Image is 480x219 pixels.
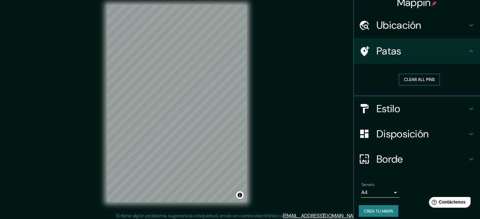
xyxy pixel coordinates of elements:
font: Patas [376,44,401,58]
div: Disposición [354,121,480,147]
font: Borde [376,153,403,166]
iframe: Lanzador de widgets de ayuda [424,194,473,212]
button: Clear all pins [399,74,440,85]
div: Borde [354,147,480,172]
font: Si tiene algún problema, sugerencia o inquietud, envíe un correo electrónico a [116,212,283,219]
canvas: Mapa [107,5,247,202]
font: A4 [361,189,368,196]
font: Tamaño [361,182,374,187]
font: Estilo [376,102,400,115]
a: [EMAIL_ADDRESS][DOMAIN_NAME] [283,212,361,219]
div: Patas [354,38,480,64]
button: Activar o desactivar atribución [236,191,244,199]
div: A4 [361,187,399,198]
font: Ubicación [376,19,421,32]
font: Disposición [376,127,429,141]
div: Ubicación [354,13,480,38]
button: Crea tu mapa [359,205,398,217]
font: Crea tu mapa [364,208,393,214]
img: pin-icon.png [432,1,437,6]
div: Estilo [354,96,480,121]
